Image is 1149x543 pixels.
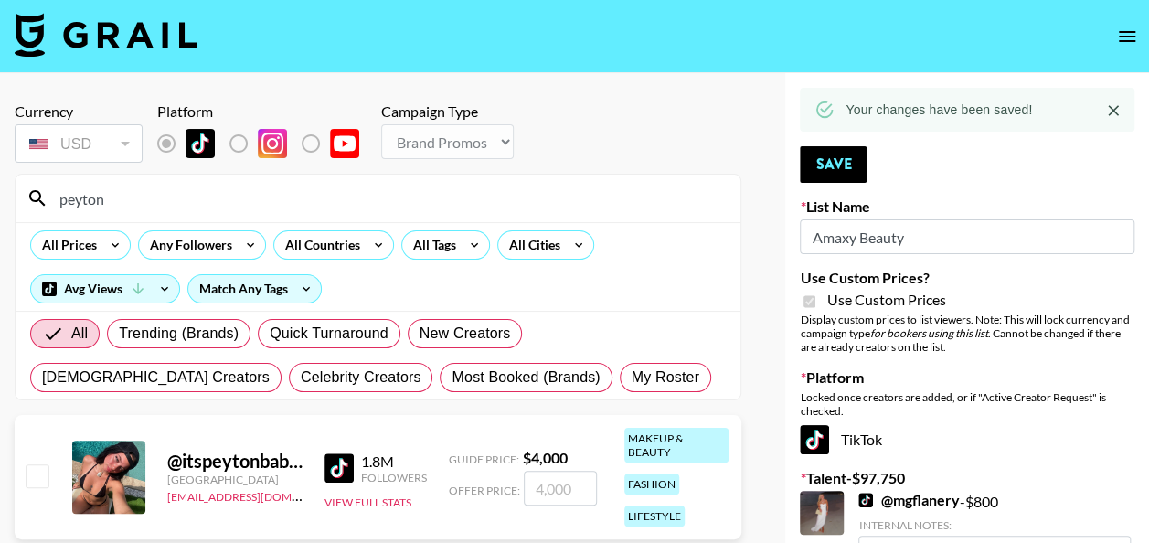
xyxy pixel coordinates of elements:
[139,231,236,259] div: Any Followers
[624,428,729,463] div: makeup & beauty
[18,128,139,160] div: USD
[15,13,197,57] img: Grail Talent
[186,129,215,158] img: TikTok
[381,102,514,121] div: Campaign Type
[42,367,270,389] span: [DEMOGRAPHIC_DATA] Creators
[858,518,1131,532] div: Internal Notes:
[402,231,460,259] div: All Tags
[800,146,867,183] button: Save
[258,129,287,158] img: Instagram
[119,323,239,345] span: Trending (Brands)
[449,484,520,497] span: Offer Price:
[188,275,321,303] div: Match Any Tags
[800,390,1134,418] div: Locked once creators are added, or if "Active Creator Request" is checked.
[524,471,597,506] input: 4,000
[846,93,1032,126] div: Your changes have been saved!
[826,291,945,309] span: Use Custom Prices
[167,450,303,473] div: @ itspeytonbabyy
[1109,18,1145,55] button: open drawer
[420,323,511,345] span: New Creators
[632,367,699,389] span: My Roster
[31,231,101,259] div: All Prices
[858,491,959,509] a: @mgflanery
[498,231,564,259] div: All Cities
[330,129,359,158] img: YouTube
[157,124,374,163] div: List locked to TikTok.
[361,452,427,471] div: 1.8M
[270,323,388,345] span: Quick Turnaround
[31,275,179,303] div: Avg Views
[800,313,1134,354] div: Display custom prices to list viewers. Note: This will lock currency and campaign type . Cannot b...
[800,368,1134,387] label: Platform
[452,367,600,389] span: Most Booked (Brands)
[167,486,351,504] a: [EMAIL_ADDRESS][DOMAIN_NAME]
[324,453,354,483] img: TikTok
[71,323,88,345] span: All
[274,231,364,259] div: All Countries
[48,184,729,213] input: Search by User Name
[324,495,411,509] button: View Full Stats
[869,326,987,340] em: for bookers using this list
[157,102,374,121] div: Platform
[301,367,421,389] span: Celebrity Creators
[624,474,679,495] div: fashion
[800,469,1134,487] label: Talent - $ 97,750
[167,473,303,486] div: [GEOGRAPHIC_DATA]
[1100,97,1127,124] button: Close
[15,121,143,166] div: Currency is locked to USD
[800,425,829,454] img: TikTok
[361,471,427,484] div: Followers
[15,102,143,121] div: Currency
[523,449,568,466] strong: $ 4,000
[800,197,1134,216] label: List Name
[800,425,1134,454] div: TikTok
[624,506,685,527] div: lifestyle
[449,452,519,466] span: Guide Price:
[858,493,873,507] img: TikTok
[800,269,1134,287] label: Use Custom Prices?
